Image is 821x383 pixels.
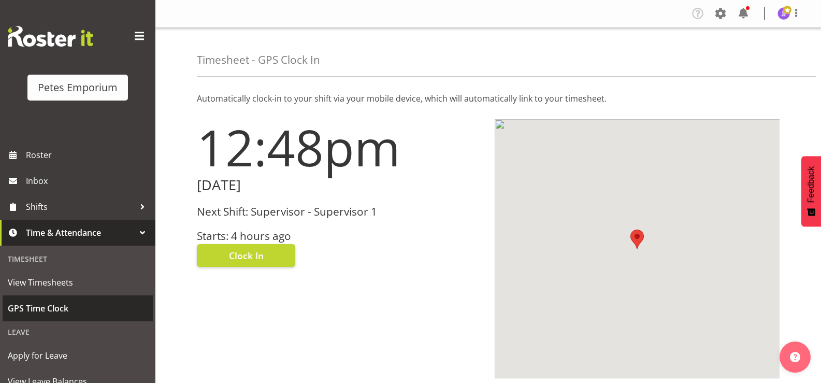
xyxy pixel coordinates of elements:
[8,26,93,47] img: Rosterit website logo
[26,225,135,240] span: Time & Attendance
[8,301,148,316] span: GPS Time Clock
[3,321,153,343] div: Leave
[229,249,264,262] span: Clock In
[806,166,816,203] span: Feedback
[197,92,780,105] p: Automatically clock-in to your shift via your mobile device, which will automatically link to you...
[197,54,320,66] h4: Timesheet - GPS Clock In
[197,230,482,242] h3: Starts: 4 hours ago
[801,156,821,226] button: Feedback - Show survey
[38,80,118,95] div: Petes Emporium
[3,343,153,368] a: Apply for Leave
[197,206,482,218] h3: Next Shift: Supervisor - Supervisor 1
[197,177,482,193] h2: [DATE]
[790,352,800,362] img: help-xxl-2.png
[3,269,153,295] a: View Timesheets
[777,7,790,20] img: janelle-jonkers702.jpg
[3,295,153,321] a: GPS Time Clock
[197,244,295,267] button: Clock In
[26,173,150,189] span: Inbox
[26,199,135,215] span: Shifts
[8,275,148,290] span: View Timesheets
[26,147,150,163] span: Roster
[8,348,148,363] span: Apply for Leave
[3,248,153,269] div: Timesheet
[197,119,482,175] h1: 12:48pm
